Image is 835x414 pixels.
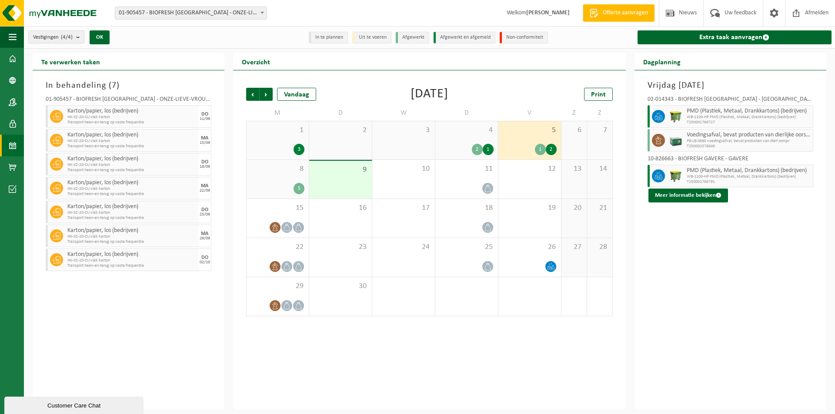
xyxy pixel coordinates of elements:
span: 1 [251,126,304,135]
div: DO [201,159,208,165]
span: HK-XZ-20-CU vlak karton [67,210,196,215]
span: Transport heen-en-terug op vaste frequentie [67,168,196,173]
span: PB-LB-0680 voedingsafval, bevat producten van dierl oorspr [687,139,811,144]
span: HK-XZ-20-CU vlak karton [67,186,196,192]
span: 25 [440,242,494,252]
li: Uit te voeren [352,32,391,43]
div: MA [201,231,208,236]
div: 11/09 [200,117,210,121]
div: MA [201,183,208,189]
span: Print [591,91,606,98]
div: DO [201,207,208,212]
span: Vestigingen [33,31,73,44]
span: Transport heen-en-terug op vaste frequentie [67,192,196,197]
div: 02-014343 - BIOFRESH [GEOGRAPHIC_DATA] - [GEOGRAPHIC_DATA] [648,96,813,105]
span: T250001766791 [687,179,811,185]
span: 14 [591,164,608,174]
span: Transport heen-en-terug op vaste frequentie [67,239,196,245]
span: 01-905457 - BIOFRESH BELGIUM - ONZE-LIEVE-VROUW-WAVER [115,7,267,19]
span: 4 [440,126,494,135]
div: 25/09 [200,212,210,217]
span: Karton/papier, los (bedrijven) [67,203,196,210]
div: 29/09 [200,236,210,241]
a: Offerte aanvragen [583,4,655,22]
span: 5 [503,126,557,135]
span: PMD (Plastiek, Metaal, Drankkartons) (bedrijven) [687,108,811,115]
span: Karton/papier, los (bedrijven) [67,132,196,139]
span: Transport heen-en-terug op vaste frequentie [67,144,196,149]
li: In te plannen [309,32,348,43]
span: 28 [591,242,608,252]
td: D [435,105,498,121]
span: 01-905457 - BIOFRESH BELGIUM - ONZE-LIEVE-VROUW-WAVER [115,7,267,20]
span: 22 [251,242,304,252]
div: [DATE] [411,88,448,101]
iframe: chat widget [4,395,145,414]
count: (4/4) [61,34,73,40]
span: Transport heen-en-terug op vaste frequentie [67,215,196,221]
button: Vestigingen(4/4) [28,30,84,43]
span: 24 [377,242,431,252]
span: Vorige [246,88,259,101]
h2: Te verwerken taken [33,53,109,70]
div: 18/09 [200,165,210,169]
span: 6 [566,126,582,135]
span: 3 [377,126,431,135]
span: 12 [503,164,557,174]
div: 3 [294,144,304,155]
div: DO [201,255,208,260]
span: T250002578646 [687,144,811,149]
span: Karton/papier, los (bedrijven) [67,108,196,115]
span: 15 [251,203,304,213]
h3: In behandeling ( ) [46,79,211,92]
span: 21 [591,203,608,213]
div: 22/09 [200,189,210,193]
img: WB-1100-HPE-GN-50 [669,110,682,123]
span: 16 [314,203,367,213]
span: HK-XZ-20-CU vlak karton [67,234,196,239]
span: Karton/papier, los (bedrijven) [67,227,196,234]
div: Vandaag [277,88,316,101]
span: 30 [314,282,367,291]
div: 10-826663 - BIOFRESH GAVERE - GAVERE [648,156,813,165]
div: DO [201,112,208,117]
span: Voedingsafval, bevat producten van dierlijke oorsprong, gemengde verpakking (exclusief glas), cat... [687,132,811,139]
button: OK [90,30,110,44]
div: 1 [483,144,494,155]
div: 2 [546,144,557,155]
span: 8 [251,164,304,174]
span: 26 [503,242,557,252]
img: PB-LB-0680-HPE-GN-01 [669,134,682,147]
div: 01-905457 - BIOFRESH [GEOGRAPHIC_DATA] - ONZE-LIEVE-VROUW-WAVER [46,96,211,105]
div: MA [201,136,208,141]
span: Karton/papier, los (bedrijven) [67,251,196,258]
div: 02/10 [200,260,210,265]
span: Karton/papier, los (bedrijven) [67,156,196,162]
div: 15/09 [200,141,210,145]
span: 2 [314,126,367,135]
img: WB-1100-HPE-GN-50 [669,169,682,182]
span: 9 [314,165,367,175]
span: 7 [112,81,117,90]
span: HK-XZ-20-CU vlak karton [67,258,196,263]
span: T250001766727 [687,120,811,125]
span: Volgende [260,88,273,101]
span: Transport heen-en-terug op vaste frequentie [67,263,196,268]
span: WB-1100-HP PMD (Plastiek, Metaal, Drankkartons) (bedrijven) [687,174,811,179]
span: HK-XZ-20-CU vlak karton [67,162,196,168]
div: 5 [294,183,304,194]
span: 10 [377,164,431,174]
span: HK-XZ-20-CU vlak karton [67,115,196,120]
a: Print [584,88,613,101]
h3: Vrijdag [DATE] [648,79,813,92]
span: WB-1100-HP PMD (Plastiek, Metaal, Drankkartons) (bedrijven) [687,115,811,120]
td: V [498,105,561,121]
span: Karton/papier, los (bedrijven) [67,179,196,186]
li: Non-conformiteit [500,32,548,43]
li: Afgewerkt en afgemeld [434,32,495,43]
span: 11 [440,164,494,174]
span: 19 [503,203,557,213]
a: Extra taak aanvragen [638,30,832,44]
span: HK-XZ-20-CU vlak karton [67,139,196,144]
